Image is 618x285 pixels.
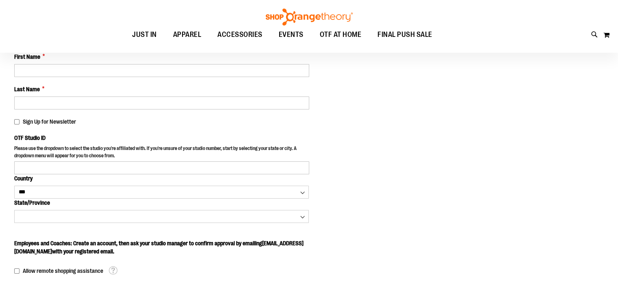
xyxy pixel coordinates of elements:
[14,135,46,141] span: OTF Studio ID
[173,26,202,44] span: APPAREL
[23,268,103,274] span: Allow remote shopping assistance
[320,26,362,44] span: OTF AT HOME
[14,85,40,93] span: Last Name
[209,26,271,44] a: ACCESSORIES
[14,145,309,161] p: Please use the dropdown to select the studio you're affiliated with. If you're unsure of your stu...
[271,26,312,44] a: EVENTS
[369,26,440,44] a: FINAL PUSH SALE
[165,26,210,44] a: APPAREL
[132,26,157,44] span: JUST IN
[217,26,262,44] span: ACCESSORIES
[14,240,304,255] span: Employees and Coaches: Create an account, then ask your studio manager to confirm approval by ema...
[14,53,40,61] span: First Name
[23,118,76,125] span: Sign Up for Newsletter
[377,26,432,44] span: FINAL PUSH SALE
[312,26,370,44] a: OTF AT HOME
[14,175,33,182] span: Country
[265,9,354,26] img: Shop Orangetheory
[14,199,50,206] span: State/Province
[279,26,304,44] span: EVENTS
[124,26,165,44] a: JUST IN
